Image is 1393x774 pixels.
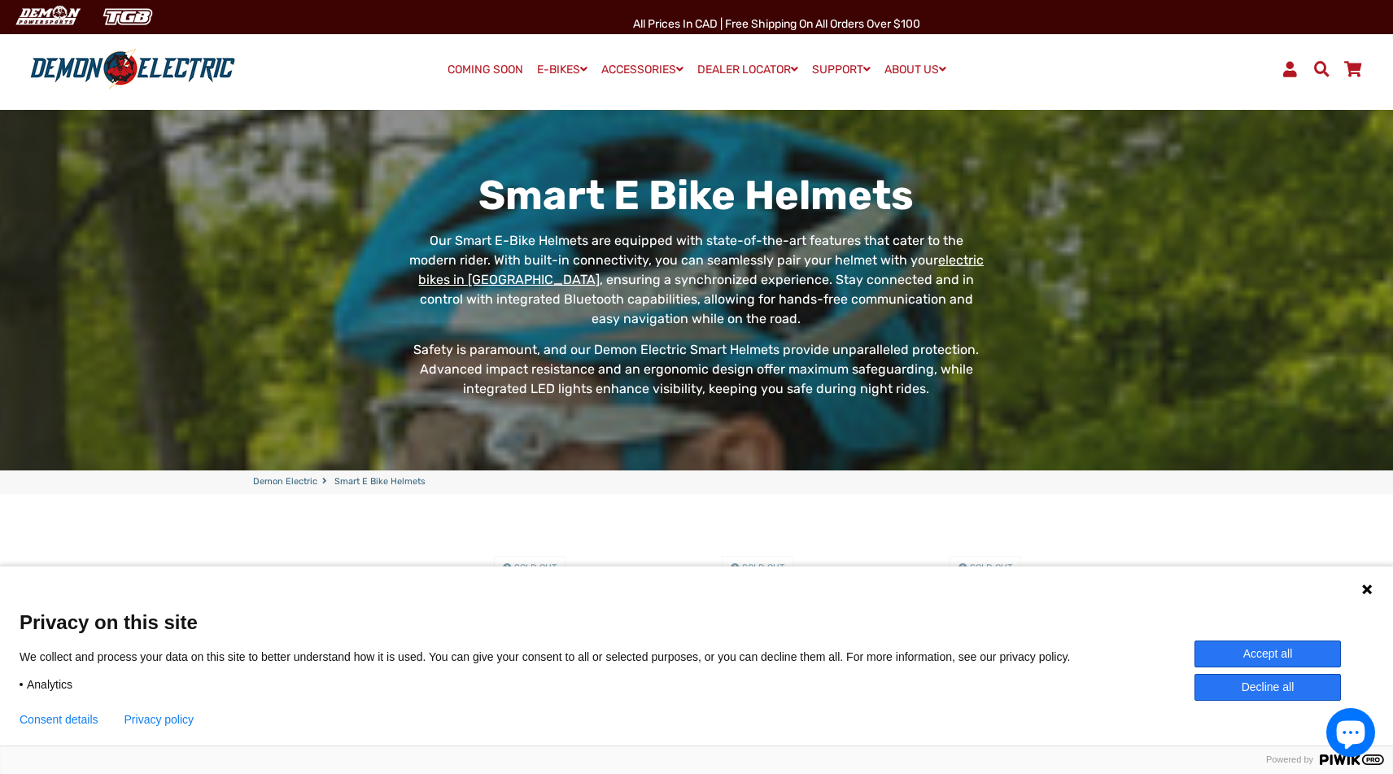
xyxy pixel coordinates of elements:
p: Our Smart E-Bike Helmets are equipped with state-of-the-art features that cater to the modern rid... [405,231,989,329]
h1: Smart E Bike Helmets [405,171,989,220]
a: DEALER LOCATOR [692,58,804,81]
img: Demon Electric logo [24,48,241,90]
p: We collect and process your data on this site to better understand how it is used. You can give y... [20,649,1094,664]
span: Smart E Bike Helmets [334,475,426,489]
span: Sold Out [970,562,1012,573]
p: Safety is paramount, and our Demon Electric Smart Helmets provide unparalleled protection. Advanc... [405,340,989,399]
a: Demon Electric Nyx Smart Bicycle Helmet - Demon Electric Sold Out [481,543,684,746]
span: All Prices in CAD | Free shipping on all orders over $100 [633,17,920,31]
a: ABOUT US [879,58,952,81]
span: Analytics [27,677,72,692]
a: Safe-Tec TYR 3 MIPS Smart Bicycle Helmet - Demon Electric Sold Out [709,543,912,746]
span: Privacy on this site [20,610,1373,634]
button: Consent details [20,713,98,726]
a: COMING SOON [442,59,529,81]
a: Safe-Tec Asgard MIPS Smart Bicycle Helmet - Demon Electric [253,543,456,746]
a: Privacy policy [124,713,194,726]
a: SUPPORT [806,58,876,81]
span: Sold Out [514,562,557,573]
a: Demon Electric [253,475,317,489]
a: E-BIKES [531,58,593,81]
a: ACCESSORIES [596,58,689,81]
inbox-online-store-chat: Shopify online store chat [1321,708,1380,761]
button: Decline all [1194,674,1341,701]
button: Accept all [1194,641,1341,667]
a: Safe-Tec TYR 2 Smart Bicycle Helmet - Demon Electric Sold Out [937,543,1140,746]
span: Powered by [1260,754,1320,765]
img: TGB Canada [94,3,161,30]
img: Demon Electric [8,3,86,30]
span: Sold Out [742,562,784,573]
